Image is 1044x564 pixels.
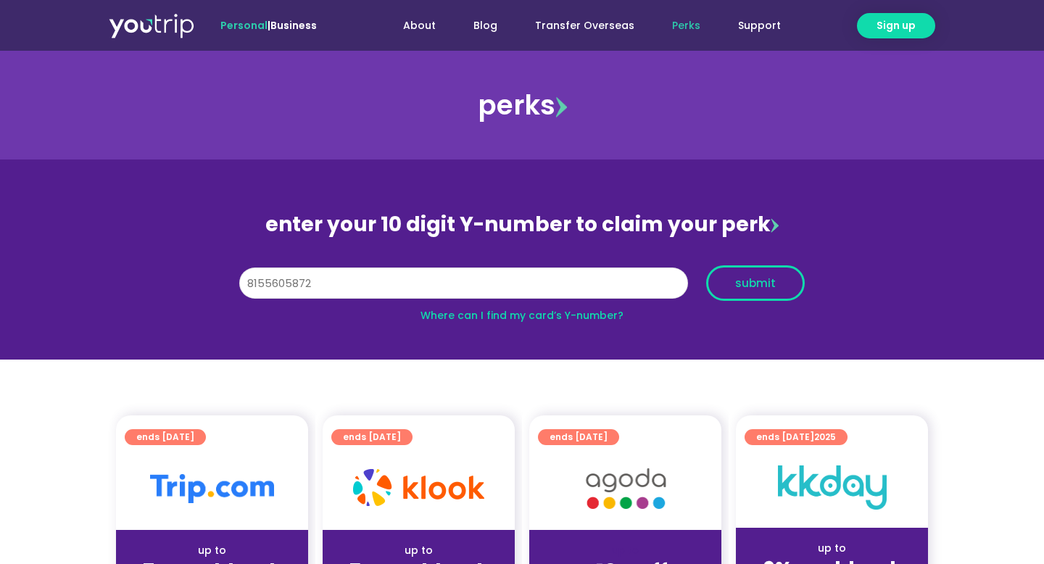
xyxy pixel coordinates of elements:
[706,265,805,301] button: submit
[270,18,317,33] a: Business
[420,308,623,323] a: Where can I find my card’s Y-number?
[232,206,812,244] div: enter your 10 digit Y-number to claim your perk
[719,12,800,39] a: Support
[239,268,688,299] input: 10 digit Y-number (e.g. 8123456789)
[516,12,653,39] a: Transfer Overseas
[136,429,194,445] span: ends [DATE]
[239,265,805,312] form: Y Number
[220,18,268,33] span: Personal
[550,429,608,445] span: ends [DATE]
[220,18,317,33] span: |
[356,12,800,39] nav: Menu
[331,429,413,445] a: ends [DATE]
[334,543,503,558] div: up to
[747,541,916,556] div: up to
[538,429,619,445] a: ends [DATE]
[125,429,206,445] a: ends [DATE]
[735,278,776,289] span: submit
[653,12,719,39] a: Perks
[455,12,516,39] a: Blog
[384,12,455,39] a: About
[612,543,639,557] span: up to
[814,431,836,443] span: 2025
[877,18,916,33] span: Sign up
[857,13,935,38] a: Sign up
[128,543,297,558] div: up to
[745,429,848,445] a: ends [DATE]2025
[343,429,401,445] span: ends [DATE]
[756,429,836,445] span: ends [DATE]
